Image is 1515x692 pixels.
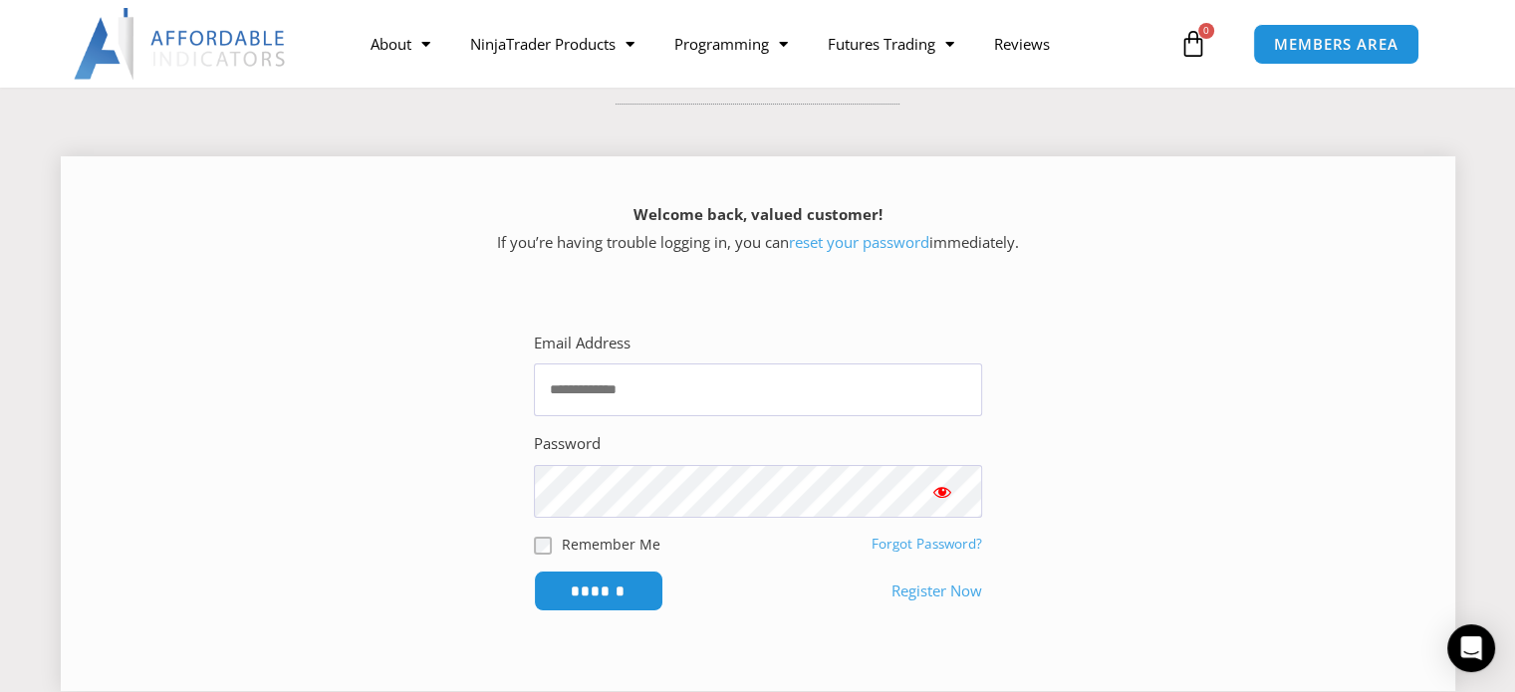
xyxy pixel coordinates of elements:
div: Open Intercom Messenger [1447,624,1495,672]
span: 0 [1198,23,1214,39]
label: Remember Me [562,534,660,555]
a: 0 [1149,15,1237,73]
a: Programming [654,21,808,67]
a: Reviews [974,21,1070,67]
label: Email Address [534,330,631,357]
img: LogoAI | Affordable Indicators – NinjaTrader [74,8,288,80]
a: NinjaTrader Products [450,21,654,67]
span: MEMBERS AREA [1274,37,1398,52]
a: Futures Trading [808,21,974,67]
a: MEMBERS AREA [1253,24,1419,65]
button: Show password [902,465,982,518]
a: Forgot Password? [872,535,982,553]
p: If you’re having trouble logging in, you can immediately. [96,201,1420,257]
a: reset your password [789,232,929,252]
strong: Welcome back, valued customer! [633,204,883,224]
nav: Menu [351,21,1174,67]
a: About [351,21,450,67]
label: Password [534,430,601,458]
a: Register Now [891,577,982,605]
